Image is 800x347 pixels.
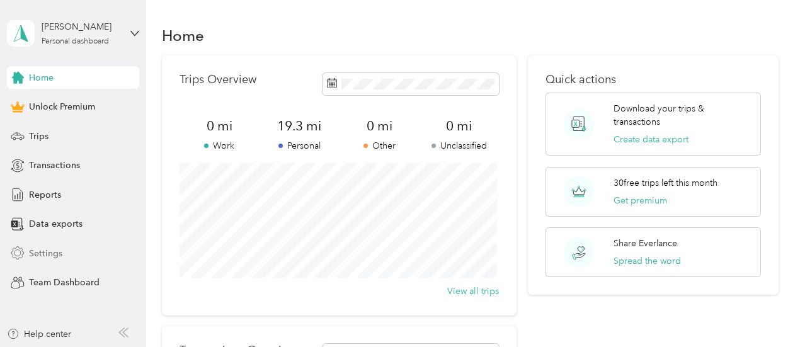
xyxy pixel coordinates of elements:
[29,71,54,84] span: Home
[7,327,71,341] button: Help center
[42,20,120,33] div: [PERSON_NAME]
[260,117,340,135] span: 19.3 mi
[29,130,49,143] span: Trips
[614,254,681,268] button: Spread the word
[419,139,499,152] p: Unclassified
[614,133,689,146] button: Create data export
[29,100,95,113] span: Unlock Premium
[260,139,340,152] p: Personal
[42,38,109,45] div: Personal dashboard
[340,117,420,135] span: 0 mi
[419,117,499,135] span: 0 mi
[162,29,204,42] h1: Home
[29,217,83,230] span: Data exports
[614,194,667,207] button: Get premium
[180,73,256,86] p: Trips Overview
[729,276,800,347] iframe: Everlance-gr Chat Button Frame
[29,188,61,202] span: Reports
[29,276,100,289] span: Team Dashboard
[29,247,62,260] span: Settings
[546,73,761,86] p: Quick actions
[447,285,499,298] button: View all trips
[340,139,420,152] p: Other
[614,102,751,128] p: Download your trips & transactions
[180,139,260,152] p: Work
[614,176,717,190] p: 30 free trips left this month
[614,237,677,250] p: Share Everlance
[29,159,80,172] span: Transactions
[180,117,260,135] span: 0 mi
